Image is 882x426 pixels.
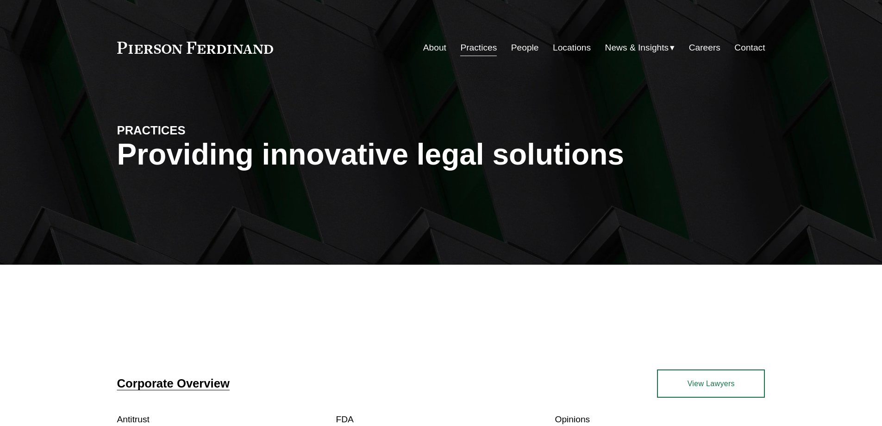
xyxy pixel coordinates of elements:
[117,377,230,390] a: Corporate Overview
[553,39,591,57] a: Locations
[423,39,446,57] a: About
[117,123,279,138] h4: PRACTICES
[511,39,539,57] a: People
[117,138,765,172] h1: Providing innovative legal solutions
[605,39,675,57] a: folder dropdown
[460,39,497,57] a: Practices
[605,40,669,56] span: News & Insights
[689,39,720,57] a: Careers
[336,414,354,424] a: FDA
[117,414,150,424] a: Antitrust
[734,39,765,57] a: Contact
[657,369,765,397] a: View Lawyers
[555,414,590,424] a: Opinions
